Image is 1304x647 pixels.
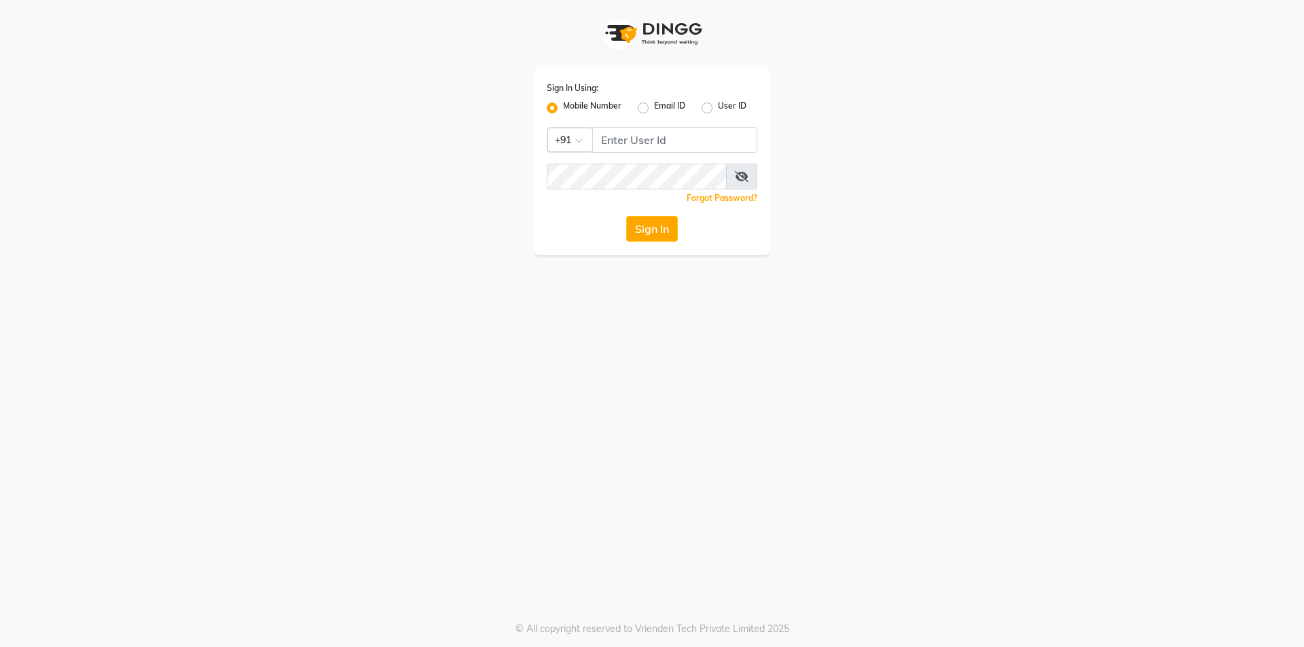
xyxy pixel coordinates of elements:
label: Sign In Using: [547,82,598,94]
a: Forgot Password? [687,193,757,203]
button: Sign In [626,216,678,242]
input: Username [592,127,757,153]
label: Email ID [654,100,685,116]
label: User ID [718,100,746,116]
label: Mobile Number [563,100,621,116]
input: Username [547,164,727,189]
img: logo1.svg [598,14,706,54]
